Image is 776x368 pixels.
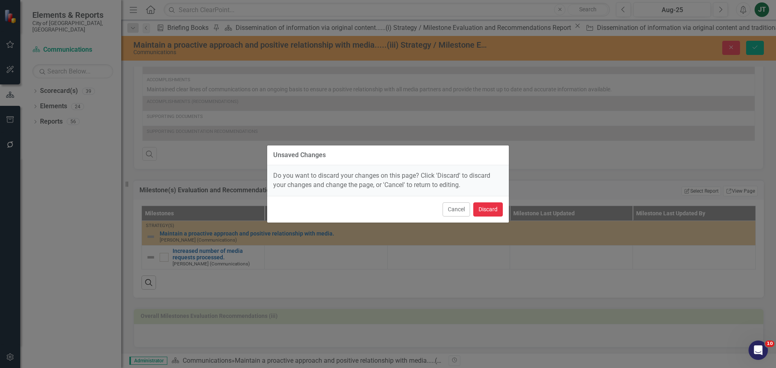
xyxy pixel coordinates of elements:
[267,165,509,196] div: Do you want to discard your changes on this page? Click 'Discard' to discard your changes and cha...
[749,341,768,360] iframe: Intercom live chat
[443,202,470,217] button: Cancel
[273,151,326,159] div: Unsaved Changes
[473,202,503,217] button: Discard
[765,341,774,347] span: 10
